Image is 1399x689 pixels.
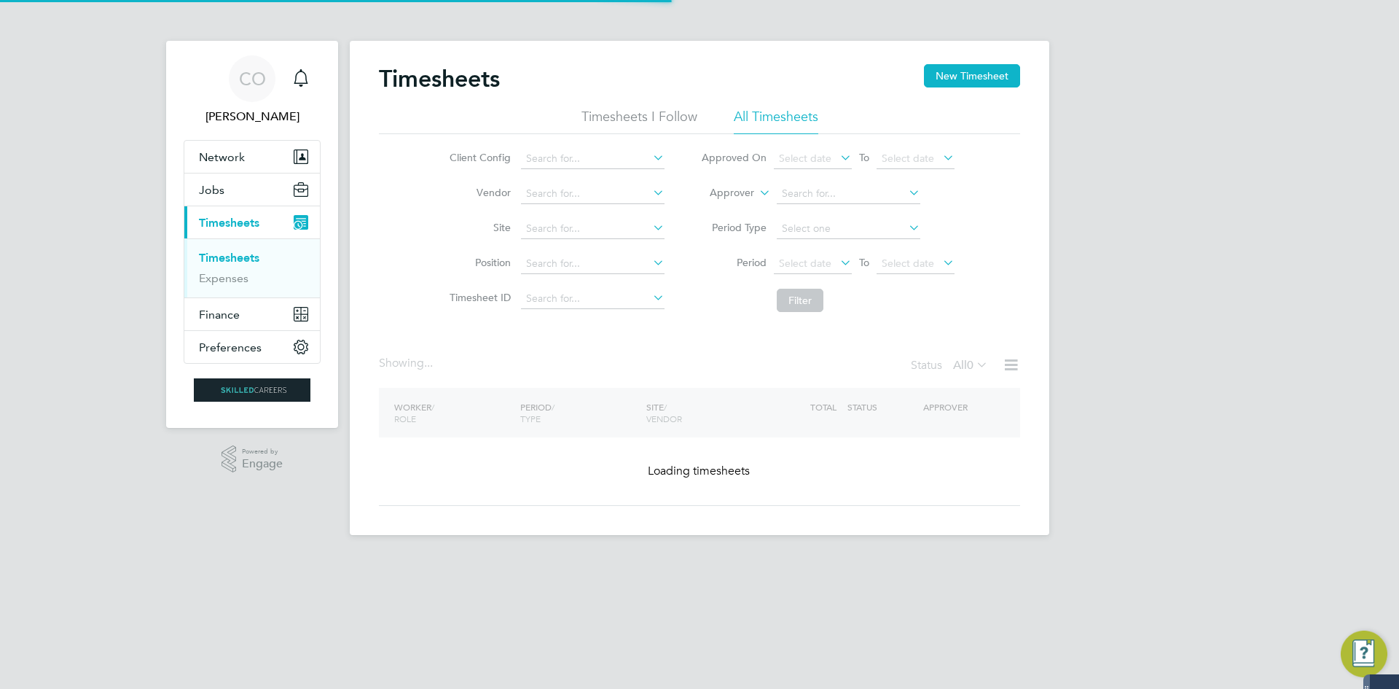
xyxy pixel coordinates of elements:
[184,298,320,330] button: Finance
[445,291,511,304] label: Timesheet ID
[166,41,338,428] nav: Main navigation
[777,289,823,312] button: Filter
[855,148,874,167] span: To
[199,216,259,230] span: Timesheets
[521,149,665,169] input: Search for...
[424,356,433,370] span: ...
[779,152,831,165] span: Select date
[239,69,266,88] span: CO
[779,257,831,270] span: Select date
[445,186,511,199] label: Vendor
[184,108,321,125] span: Ciara O'Connell
[521,289,665,309] input: Search for...
[199,340,262,354] span: Preferences
[689,186,754,201] label: Approver
[199,308,240,322] span: Finance
[445,256,511,269] label: Position
[882,257,934,270] span: Select date
[184,238,320,297] div: Timesheets
[701,256,767,269] label: Period
[445,221,511,234] label: Site
[199,183,224,197] span: Jobs
[882,152,934,165] span: Select date
[521,219,665,239] input: Search for...
[777,219,920,239] input: Select one
[521,254,665,274] input: Search for...
[199,150,245,164] span: Network
[194,378,310,402] img: skilledcareers-logo-retina.png
[967,358,973,373] span: 0
[911,356,991,376] div: Status
[379,64,500,93] h2: Timesheets
[184,331,320,363] button: Preferences
[184,174,320,206] button: Jobs
[242,445,283,458] span: Powered by
[855,253,874,272] span: To
[184,206,320,238] button: Timesheets
[701,151,767,164] label: Approved On
[521,184,665,204] input: Search for...
[1341,631,1387,677] button: Engage Resource Center
[953,358,988,373] label: All
[581,108,697,134] li: Timesheets I Follow
[734,108,818,134] li: All Timesheets
[184,378,321,402] a: Go to home page
[199,271,248,285] a: Expenses
[199,251,259,265] a: Timesheets
[379,356,436,371] div: Showing
[777,184,920,204] input: Search for...
[222,445,283,473] a: Powered byEngage
[445,151,511,164] label: Client Config
[242,458,283,470] span: Engage
[701,221,767,234] label: Period Type
[924,64,1020,87] button: New Timesheet
[184,55,321,125] a: CO[PERSON_NAME]
[184,141,320,173] button: Network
